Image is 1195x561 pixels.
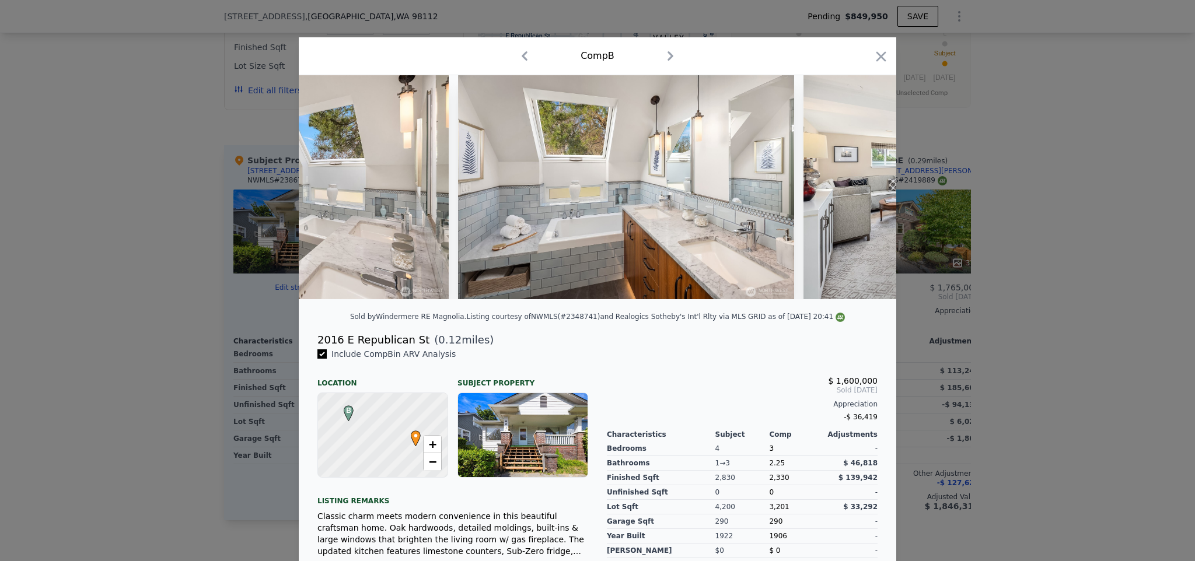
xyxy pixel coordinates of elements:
[607,544,715,558] div: [PERSON_NAME]
[769,517,782,525] span: 290
[769,488,774,496] span: 0
[429,454,436,469] span: −
[317,510,588,557] div: Classic charm meets modern convenience in this beautiful craftsman home. Oak hardwoods, detailed ...
[327,349,460,359] span: Include Comp B in ARV Analysis
[317,487,588,506] div: Listing remarks
[769,474,789,482] span: 2,330
[843,459,878,467] span: $ 46,818
[715,485,770,500] div: 0
[607,430,715,439] div: Characteristics
[803,75,1140,299] img: Property Img
[844,413,878,421] span: -$ 36,419
[350,313,467,321] div: Sold by Windermere RE Magnolia .
[607,500,715,514] div: Lot Sqft
[341,405,348,412] div: B
[317,369,448,388] div: Location
[715,441,770,456] div: 4
[769,430,823,439] div: Comp
[715,456,770,471] div: 1 → 3
[715,430,770,439] div: Subject
[836,313,845,322] img: NWMLS Logo
[607,485,715,500] div: Unfinished Sqft
[823,430,878,439] div: Adjustments
[828,376,878,385] span: $ 1,600,000
[769,444,774,453] span: 3
[607,529,715,544] div: Year Built
[581,49,614,63] div: Comp B
[769,456,823,471] div: 2.25
[823,514,878,529] div: -
[769,503,789,511] span: 3,201
[341,405,357,416] span: B
[457,369,588,388] div: Subject Property
[715,544,770,558] div: $0
[317,332,429,348] div: 2016 E Republican St
[408,427,424,444] span: •
[715,471,770,485] div: 2,830
[607,441,715,456] div: Bedrooms
[715,500,770,514] div: 4,200
[838,474,878,482] span: $ 139,942
[438,334,462,346] span: 0.12
[715,514,770,529] div: 290
[607,456,715,471] div: Bathrooms
[823,441,878,456] div: -
[607,471,715,485] div: Finished Sqft
[607,514,715,529] div: Garage Sqft
[823,544,878,558] div: -
[769,546,780,555] span: $ 0
[458,75,794,299] img: Property Img
[607,399,878,409] div: Appreciation
[843,503,878,511] span: $ 33,292
[408,430,415,437] div: •
[715,529,770,544] div: 1922
[769,529,823,544] div: 1906
[823,485,878,500] div: -
[424,436,441,453] a: Zoom in
[429,437,436,451] span: +
[424,453,441,471] a: Zoom out
[823,529,878,544] div: -
[429,332,494,348] span: ( miles)
[466,313,845,321] div: Listing courtesy of NWMLS (#2348741) and Realogics Sotheby's Int'l Rlty via MLS GRID as of [DATE]...
[607,385,878,395] span: Sold [DATE]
